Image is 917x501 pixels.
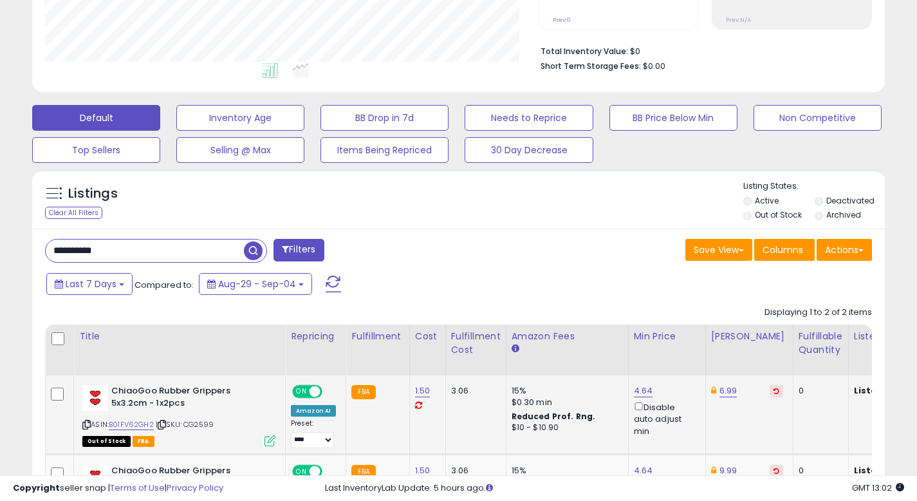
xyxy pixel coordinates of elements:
button: Inventory Age [176,105,304,131]
button: Default [32,105,160,131]
button: BB Drop in 7d [320,105,449,131]
small: Amazon Fees. [512,343,519,355]
div: Fulfillment [351,330,403,343]
div: seller snap | | [13,482,223,495]
div: Fulfillment Cost [451,330,501,357]
span: | SKU: CG2599 [156,419,214,430]
span: $0.00 [643,60,665,72]
div: Disable auto adjust min [634,400,696,437]
div: 0 [799,385,838,397]
div: 3.06 [451,385,496,397]
button: Columns [754,239,815,261]
label: Deactivated [826,195,875,206]
button: 30 Day Decrease [465,137,593,163]
div: 15% [512,385,618,397]
span: Compared to: [134,279,194,291]
label: Out of Stock [755,209,802,220]
span: Last 7 Days [66,278,116,290]
div: Amazon AI [291,405,336,417]
div: $10 - $10.90 [512,422,618,433]
img: 21ZVGLUVmZL._SL40_.jpg [82,385,108,411]
span: All listings that are currently out of stock and unavailable for purchase on Amazon [82,436,131,447]
h5: Listings [68,185,118,203]
button: Items Being Repriced [320,137,449,163]
div: Last InventoryLab Update: 5 hours ago. [325,482,904,495]
div: Clear All Filters [45,207,102,219]
li: $0 [541,43,862,58]
label: Active [755,195,779,206]
b: Listed Price: [854,384,912,397]
div: Preset: [291,419,336,448]
b: Short Term Storage Fees: [541,61,641,71]
a: Terms of Use [110,482,165,494]
p: Listing States: [743,180,885,193]
div: Repricing [291,330,340,343]
div: Min Price [634,330,700,343]
div: Amazon Fees [512,330,623,343]
a: B01FV62GH2 [109,419,154,430]
button: Filters [273,239,324,261]
div: Cost [415,330,440,343]
div: Fulfillable Quantity [799,330,843,357]
a: Privacy Policy [167,482,223,494]
span: 2025-09-12 13:02 GMT [852,482,904,494]
a: 4.64 [634,384,653,397]
b: ChiaoGoo Rubber Grippers 5x3.2cm - 1x2pcs [111,385,268,412]
a: 6.99 [719,384,737,397]
strong: Copyright [13,482,60,494]
div: ASIN: [82,385,275,445]
b: Reduced Prof. Rng. [512,411,596,422]
small: Prev: 0 [553,16,571,24]
button: Non Competitive [754,105,882,131]
button: Top Sellers [32,137,160,163]
button: Selling @ Max [176,137,304,163]
button: Needs to Reprice [465,105,593,131]
label: Archived [826,209,861,220]
div: Title [79,330,280,343]
button: BB Price Below Min [609,105,737,131]
span: FBA [133,436,154,447]
span: OFF [320,386,341,397]
span: Columns [763,243,803,256]
div: $0.30 min [512,397,618,408]
button: Actions [817,239,872,261]
a: 1.50 [415,384,431,397]
small: FBA [351,385,375,399]
b: Total Inventory Value: [541,46,628,57]
button: Save View [685,239,752,261]
div: [PERSON_NAME] [711,330,788,343]
span: ON [293,386,310,397]
button: Last 7 Days [46,273,133,295]
div: Displaying 1 to 2 of 2 items [764,307,872,319]
button: Aug-29 - Sep-04 [199,273,312,295]
small: Prev: N/A [726,16,751,24]
span: Aug-29 - Sep-04 [218,278,296,290]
